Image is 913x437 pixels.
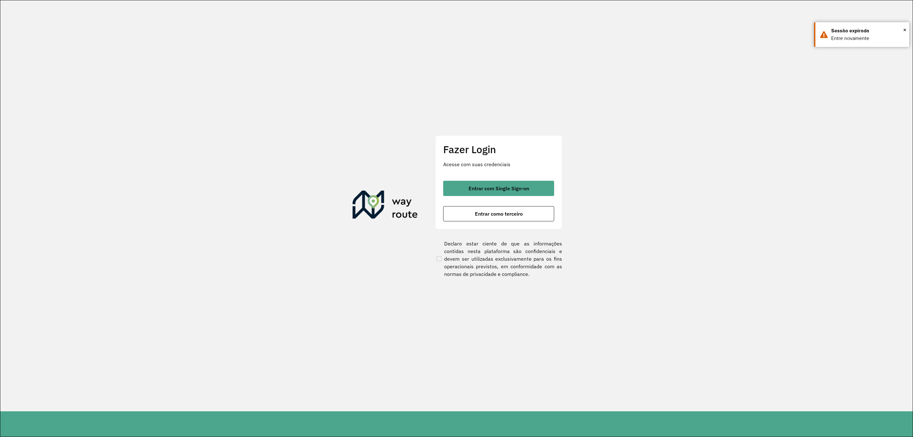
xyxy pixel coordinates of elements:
[353,191,418,221] img: Roteirizador AmbevTech
[469,186,529,191] span: Entrar com Single Sign-on
[475,211,523,216] span: Entrar como terceiro
[443,181,554,196] button: button
[831,27,904,35] div: Sessão expirada
[831,35,904,42] div: Entre novamente
[903,25,906,35] span: ×
[443,206,554,221] button: button
[443,160,554,168] p: Acesse com suas credenciais
[443,143,554,155] h2: Fazer Login
[903,25,906,35] button: Close
[435,240,562,278] label: Declaro estar ciente de que as informações contidas nesta plataforma são confidenciais e devem se...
